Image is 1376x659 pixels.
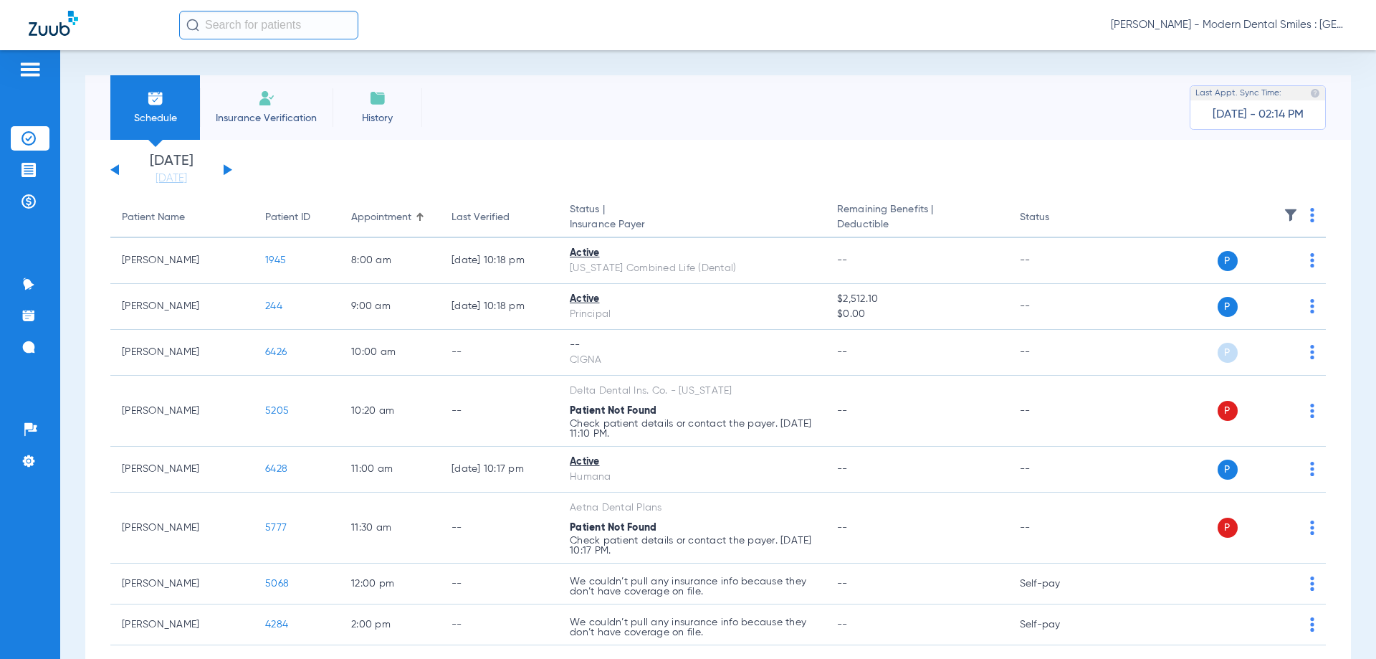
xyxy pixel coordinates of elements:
[558,198,826,238] th: Status |
[1310,208,1314,222] img: group-dot-blue.svg
[265,347,287,357] span: 6426
[369,90,386,107] img: History
[570,455,814,470] div: Active
[440,330,558,376] td: --
[265,579,289,589] span: 5068
[570,617,814,637] p: We couldn’t pull any insurance info because they don’t have coverage on file.
[837,347,848,357] span: --
[1310,577,1314,591] img: group-dot-blue.svg
[211,111,322,125] span: Insurance Verification
[451,210,510,225] div: Last Verified
[1008,284,1105,330] td: --
[570,353,814,368] div: CIGNA
[837,217,996,232] span: Deductible
[1284,208,1298,222] img: filter.svg
[19,61,42,78] img: hamburger-icon
[1310,299,1314,313] img: group-dot-blue.svg
[570,536,814,556] p: Check patient details or contact the payer. [DATE] 10:17 PM.
[1213,108,1304,122] span: [DATE] - 02:14 PM
[128,171,214,186] a: [DATE]
[110,238,254,284] td: [PERSON_NAME]
[440,564,558,605] td: --
[1310,345,1314,359] img: group-dot-blue.svg
[837,307,996,322] span: $0.00
[110,564,254,605] td: [PERSON_NAME]
[1008,238,1105,284] td: --
[179,11,358,39] input: Search for patients
[1218,343,1238,363] span: P
[258,90,275,107] img: Manual Insurance Verification
[122,210,185,225] div: Patient Name
[1310,88,1320,98] img: last sync help info
[340,376,440,447] td: 10:20 AM
[570,217,814,232] span: Insurance Payer
[110,605,254,645] td: [PERSON_NAME]
[837,579,848,589] span: --
[1304,590,1376,659] iframe: Chat Widget
[570,307,814,322] div: Principal
[837,292,996,307] span: $2,512.10
[1008,493,1105,564] td: --
[1195,86,1281,100] span: Last Appt. Sync Time:
[265,210,328,225] div: Patient ID
[340,564,440,605] td: 12:00 PM
[29,11,78,36] img: Zuub Logo
[570,292,814,307] div: Active
[1310,404,1314,418] img: group-dot-blue.svg
[440,447,558,493] td: [DATE] 10:17 PM
[1008,605,1105,645] td: Self-pay
[440,605,558,645] td: --
[186,19,199,32] img: Search Icon
[1218,518,1238,538] span: P
[265,620,288,630] span: 4284
[121,111,189,125] span: Schedule
[1218,251,1238,271] span: P
[837,464,848,474] span: --
[128,154,214,186] li: [DATE]
[343,111,411,125] span: History
[570,523,656,533] span: Patient Not Found
[837,255,848,265] span: --
[1218,401,1238,421] span: P
[570,384,814,399] div: Delta Dental Ins. Co. - [US_STATE]
[340,330,440,376] td: 10:00 AM
[440,493,558,564] td: --
[340,605,440,645] td: 2:00 PM
[265,255,286,265] span: 1945
[351,210,411,225] div: Appointment
[1008,447,1105,493] td: --
[122,210,242,225] div: Patient Name
[440,376,558,447] td: --
[570,501,814,516] div: Aetna Dental Plans
[265,464,287,474] span: 6428
[340,493,440,564] td: 11:30 AM
[265,210,310,225] div: Patient ID
[110,284,254,330] td: [PERSON_NAME]
[110,447,254,493] td: [PERSON_NAME]
[110,493,254,564] td: [PERSON_NAME]
[1008,198,1105,238] th: Status
[570,246,814,261] div: Active
[351,210,429,225] div: Appointment
[570,406,656,416] span: Patient Not Found
[570,338,814,353] div: --
[265,523,287,533] span: 5777
[1310,253,1314,267] img: group-dot-blue.svg
[1310,462,1314,476] img: group-dot-blue.svg
[1008,330,1105,376] td: --
[570,577,814,597] p: We couldn’t pull any insurance info because they don’t have coverage on file.
[837,406,848,416] span: --
[570,261,814,276] div: [US_STATE] Combined Life (Dental)
[440,238,558,284] td: [DATE] 10:18 PM
[147,90,164,107] img: Schedule
[826,198,1008,238] th: Remaining Benefits |
[570,419,814,439] p: Check patient details or contact the payer. [DATE] 11:10 PM.
[1218,460,1238,480] span: P
[1310,521,1314,535] img: group-dot-blue.svg
[1008,564,1105,605] td: Self-pay
[837,523,848,533] span: --
[110,330,254,376] td: [PERSON_NAME]
[340,447,440,493] td: 11:00 AM
[1218,297,1238,317] span: P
